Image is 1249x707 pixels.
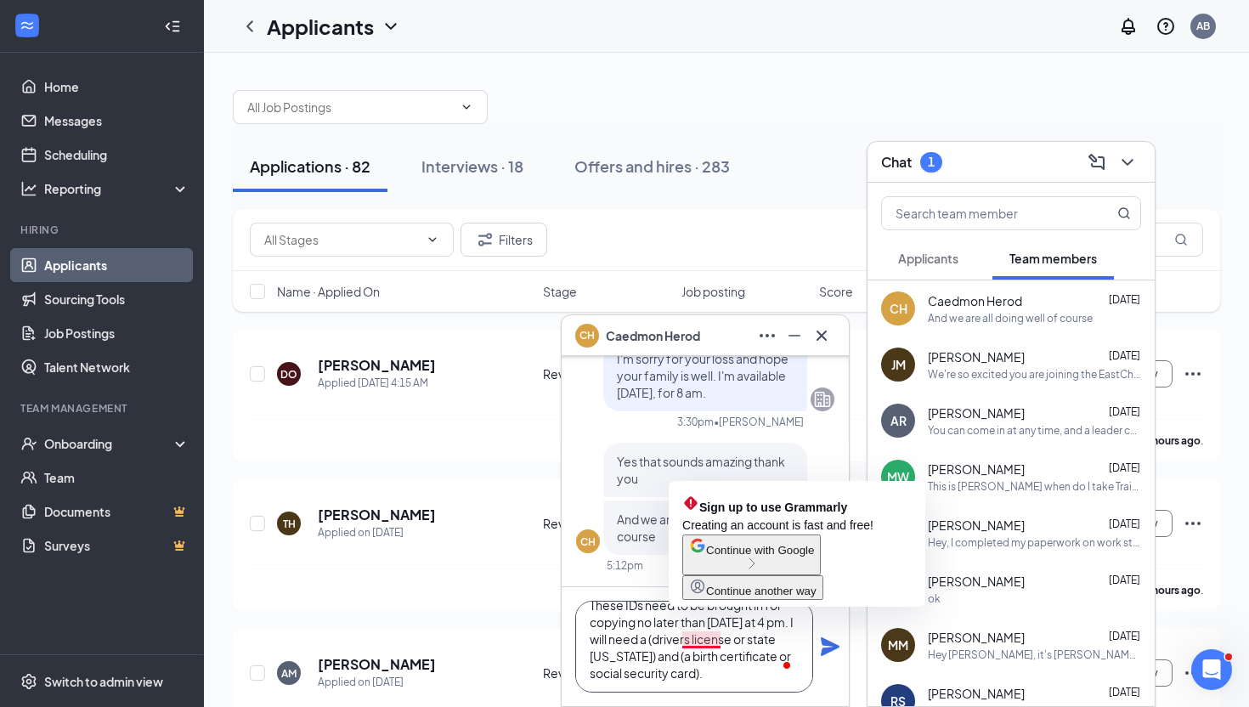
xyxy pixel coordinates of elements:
span: [DATE] [1109,518,1140,530]
span: [DATE] [1109,630,1140,642]
svg: Settings [20,673,37,690]
div: Hiring [20,223,186,237]
div: AR [890,412,907,429]
div: 1 [928,155,935,169]
div: CH [580,534,596,549]
h5: [PERSON_NAME] [318,506,436,524]
div: And we are all doing well of course [928,311,1093,325]
svg: ComposeMessage [1087,152,1107,173]
svg: Notifications [1118,16,1139,37]
svg: QuestionInfo [1156,16,1176,37]
div: 3:30pm [677,415,714,429]
a: SurveysCrown [44,529,189,563]
div: This is [PERSON_NAME] when do I take Trainer test? [928,479,1141,494]
svg: Plane [820,636,840,657]
div: We're so excited you are joining the EastChase [DEMOGRAPHIC_DATA]-fil-Ateam ! Do you know anyone ... [928,367,1141,382]
div: Applied on [DATE] [318,674,436,691]
svg: Ellipses [1183,513,1203,534]
div: Switch to admin view [44,673,163,690]
b: 8 hours ago [1144,584,1201,597]
div: Onboarding [44,435,175,452]
svg: Minimize [784,325,805,346]
span: [DATE] [1109,574,1140,586]
input: Search team member [882,197,1083,229]
div: Review Stage [543,515,671,532]
div: CH [890,300,907,317]
span: • [PERSON_NAME] [714,415,804,429]
span: [DATE] [1109,686,1140,699]
iframe: Intercom live chat [1191,649,1232,690]
span: [PERSON_NAME] [928,517,1025,534]
span: [PERSON_NAME] [928,685,1025,702]
svg: Ellipses [1183,364,1203,384]
div: AM [281,666,297,681]
span: Name · Applied On [277,283,380,300]
div: ok [928,591,941,606]
h1: Applicants [267,12,374,41]
svg: ChevronDown [426,233,439,246]
span: [PERSON_NAME] [928,629,1025,646]
h5: [PERSON_NAME] [318,356,436,375]
a: Home [44,70,189,104]
svg: ChevronDown [381,16,401,37]
div: DO [280,367,297,382]
span: Team members [1009,251,1097,266]
svg: Ellipses [757,325,777,346]
div: Applied on [DATE] [318,524,436,541]
button: Ellipses [754,322,781,349]
div: Interviews · 18 [421,156,523,177]
span: [PERSON_NAME] [928,461,1025,478]
button: Cross [808,322,835,349]
div: Reporting [44,180,190,197]
span: [DATE] [1109,293,1140,306]
svg: ChevronDown [460,100,473,114]
a: Talent Network [44,350,189,384]
div: Offers and hires · 283 [574,156,730,177]
div: Review Stage [543,365,671,382]
span: Stage [543,283,577,300]
button: ChevronDown [1114,149,1141,176]
span: Job posting [681,283,745,300]
svg: ChevronLeft [240,16,260,37]
div: Applications · 82 [250,156,370,177]
span: [DATE] [1109,349,1140,362]
button: Filter Filters [461,223,547,257]
b: 2 hours ago [1144,434,1201,447]
span: [PERSON_NAME] [928,348,1025,365]
h3: Chat [881,153,912,172]
svg: Collapse [164,18,181,35]
span: Yes that sounds amazing thank you [617,454,785,486]
svg: Cross [811,325,832,346]
div: 5:12pm [607,558,643,573]
a: Team [44,461,189,495]
a: Messages [44,104,189,138]
svg: UserCheck [20,435,37,452]
div: Team Management [20,401,186,416]
input: All Stages [264,230,419,249]
span: [DATE] [1109,405,1140,418]
a: Applicants [44,248,189,282]
span: Applicants [898,251,958,266]
span: [PERSON_NAME] [928,573,1025,590]
svg: ChevronDown [1117,152,1138,173]
a: Scheduling [44,138,189,172]
div: TH [283,517,296,531]
svg: Ellipses [1183,663,1203,683]
span: [PERSON_NAME] [928,404,1025,421]
svg: Filter [475,229,495,250]
span: [DATE] [1109,461,1140,474]
input: All Job Postings [247,98,453,116]
svg: MagnifyingGlass [1117,206,1131,220]
div: Applied [DATE] 4:15 AM [318,375,436,392]
svg: MagnifyingGlass [1174,233,1188,246]
svg: Analysis [20,180,37,197]
textarea: To enrich screen reader interactions, please activate Accessibility in Grammarly extension settings [575,601,813,693]
div: Hey, I completed my paperwork on work stream last night. Is there anything else I need to do? [928,535,1141,550]
span: Caedmon Herod [606,326,700,345]
h5: [PERSON_NAME] [318,655,436,674]
div: AB [1196,19,1210,33]
span: Score [819,283,853,300]
div: JM [891,356,906,373]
